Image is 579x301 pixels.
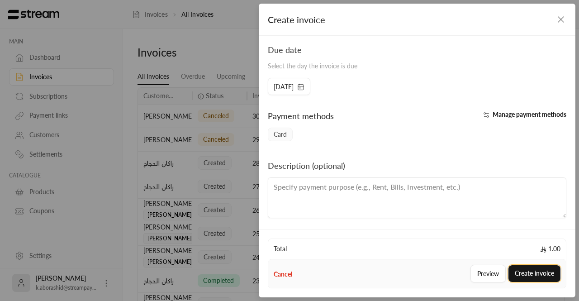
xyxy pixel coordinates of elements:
[274,82,294,91] span: [DATE]
[470,265,506,282] button: Preview
[274,270,292,279] button: Cancel
[493,110,566,118] span: Manage payment methods
[540,244,560,253] span: 1.00
[268,111,334,121] span: Payment methods
[274,244,287,253] span: Total
[268,161,345,171] span: Description (optional)
[508,265,560,282] button: Create invoice
[268,128,293,141] span: Card
[268,14,325,25] span: Create invoice
[268,43,357,56] div: Due date
[268,62,357,70] span: Select the day the invoice is due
